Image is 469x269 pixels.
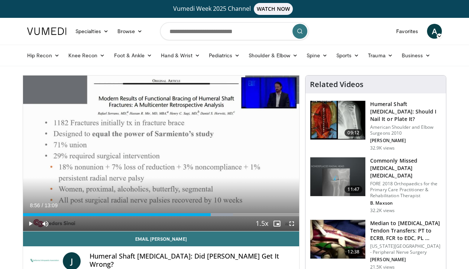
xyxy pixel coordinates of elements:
span: / [42,202,43,208]
img: VuMedi Logo [27,28,67,35]
a: Sports [332,48,364,63]
p: 32.9K views [370,145,395,151]
button: Fullscreen [284,216,299,231]
input: Search topics, interventions [160,22,309,40]
a: Business [397,48,435,63]
a: 09:12 Humeral Shaft [MEDICAL_DATA]: Should I Nail It or Plate It? American Shoulder and Elbow Sur... [310,100,441,151]
button: Mute [38,216,53,231]
a: Pediatrics [204,48,244,63]
span: 12:38 [345,248,362,256]
a: Favorites [392,24,423,39]
p: American Shoulder and Elbow Surgeons 2010 [370,124,441,136]
a: Browse [113,24,147,39]
a: Shoulder & Elbow [244,48,302,63]
h3: Commonly Missed [MEDICAL_DATA] [MEDICAL_DATA] [370,157,441,179]
img: b2c65235-e098-4cd2-ab0f-914df5e3e270.150x105_q85_crop-smart_upscale.jpg [310,157,365,196]
button: Playback Rate [255,216,269,231]
img: sot_1.png.150x105_q85_crop-smart_upscale.jpg [310,101,365,140]
h4: Related Videos [310,80,363,89]
h3: Humeral Shaft [MEDICAL_DATA]: Should I Nail It or Plate It? [370,100,441,123]
span: WATCH NOW [254,3,293,15]
p: 32.2K views [370,208,395,214]
a: Foot & Ankle [110,48,157,63]
p: [PERSON_NAME] [370,257,441,263]
button: Play [23,216,38,231]
a: Trauma [363,48,397,63]
a: Specialties [71,24,113,39]
span: 8:56 [30,202,40,208]
h4: Humeral Shaft [MEDICAL_DATA]: Did [PERSON_NAME] Get It Wrong? [90,252,293,268]
span: 09:12 [345,129,362,137]
a: Hand & Wrist [156,48,204,63]
a: Knee Recon [64,48,110,63]
p: [US_STATE][GEOGRAPHIC_DATA] - Peripheral Nerve Surgery [370,243,441,255]
span: 11:47 [345,186,362,193]
p: FORE 2018 Orthopaedics for the Primary Care Practitioner & Rehabilitation Therapist [370,181,441,199]
h3: Median to [MEDICAL_DATA] Tendon Transfers: PT to ECRB, FCR to EDC, PL … [370,220,441,242]
a: 11:47 Commonly Missed [MEDICAL_DATA] [MEDICAL_DATA] FORE 2018 Orthopaedics for the Primary Care P... [310,157,441,214]
span: 13:09 [45,202,58,208]
a: Email [PERSON_NAME] [23,231,299,246]
a: Vumedi Week 2025 ChannelWATCH NOW [28,3,441,15]
p: [PERSON_NAME] [370,138,441,144]
video-js: Video Player [23,76,299,231]
button: Enable picture-in-picture mode [269,216,284,231]
a: A [427,24,442,39]
img: 304908_0001_1.png.150x105_q85_crop-smart_upscale.jpg [310,220,365,259]
p: B. Maxson [370,200,441,206]
div: Progress Bar [23,213,299,216]
a: Spine [302,48,331,63]
a: Hip Recon [23,48,64,63]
